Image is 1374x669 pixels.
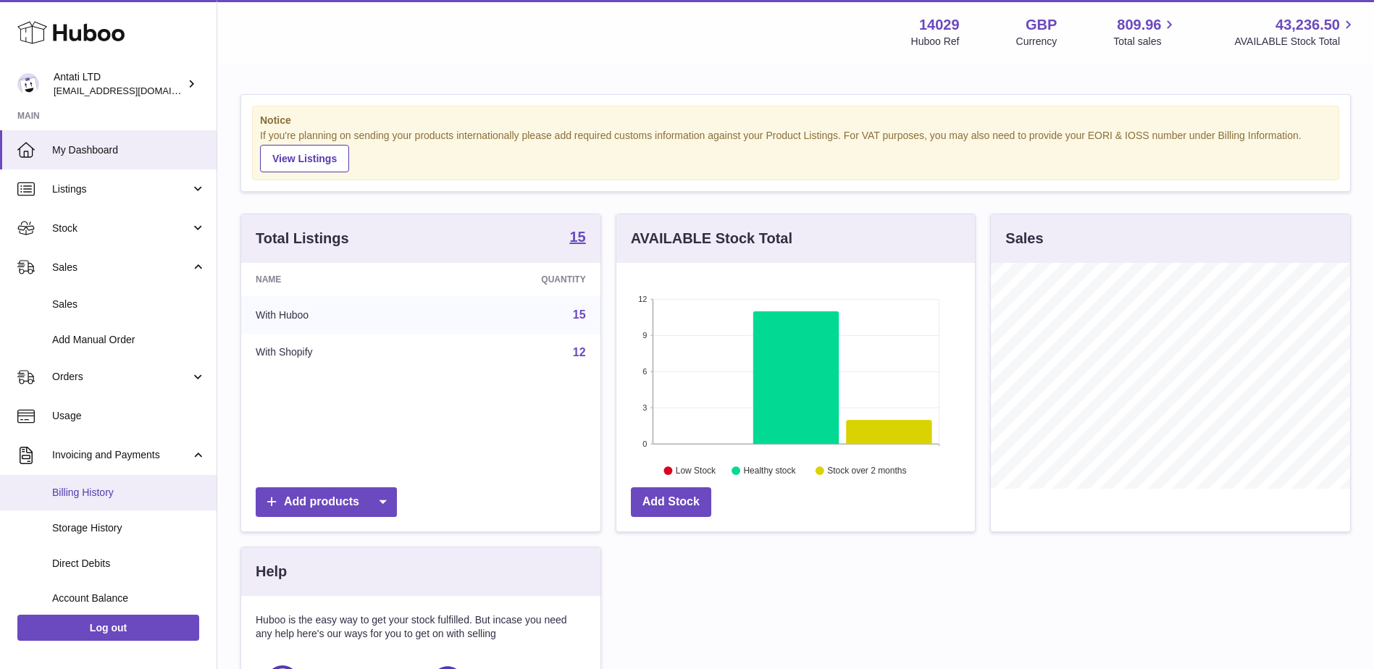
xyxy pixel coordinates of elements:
[52,143,206,157] span: My Dashboard
[642,403,647,412] text: 3
[241,334,435,371] td: With Shopify
[642,439,647,448] text: 0
[260,129,1331,172] div: If you're planning on sending your products internationally please add required customs informati...
[52,261,190,274] span: Sales
[52,448,190,462] span: Invoicing and Payments
[52,298,206,311] span: Sales
[256,229,349,248] h3: Total Listings
[260,114,1331,127] strong: Notice
[256,487,397,517] a: Add products
[52,592,206,605] span: Account Balance
[911,35,960,49] div: Huboo Ref
[573,346,586,358] a: 12
[631,487,711,517] a: Add Stock
[52,182,190,196] span: Listings
[569,230,585,244] strong: 15
[1117,15,1161,35] span: 809.96
[52,370,190,384] span: Orders
[638,295,647,303] text: 12
[631,229,792,248] h3: AVAILABLE Stock Total
[1005,229,1043,248] h3: Sales
[642,367,647,376] text: 6
[1234,15,1357,49] a: 43,236.50 AVAILABLE Stock Total
[743,466,796,476] text: Healthy stock
[435,263,600,296] th: Quantity
[827,466,906,476] text: Stock over 2 months
[1234,35,1357,49] span: AVAILABLE Stock Total
[256,562,287,581] h3: Help
[54,85,213,96] span: [EMAIL_ADDRESS][DOMAIN_NAME]
[17,73,39,95] img: internalAdmin-14029@internal.huboo.com
[919,15,960,35] strong: 14029
[642,331,647,340] text: 9
[676,466,716,476] text: Low Stock
[52,486,206,500] span: Billing History
[1026,15,1057,35] strong: GBP
[1016,35,1057,49] div: Currency
[260,145,349,172] a: View Listings
[52,521,206,535] span: Storage History
[241,263,435,296] th: Name
[256,613,586,641] p: Huboo is the easy way to get your stock fulfilled. But incase you need any help here's our ways f...
[54,70,184,98] div: Antati LTD
[17,615,199,641] a: Log out
[52,333,206,347] span: Add Manual Order
[52,557,206,571] span: Direct Debits
[1113,15,1178,49] a: 809.96 Total sales
[52,222,190,235] span: Stock
[1113,35,1178,49] span: Total sales
[241,296,435,334] td: With Huboo
[1275,15,1340,35] span: 43,236.50
[573,308,586,321] a: 15
[569,230,585,247] a: 15
[52,409,206,423] span: Usage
